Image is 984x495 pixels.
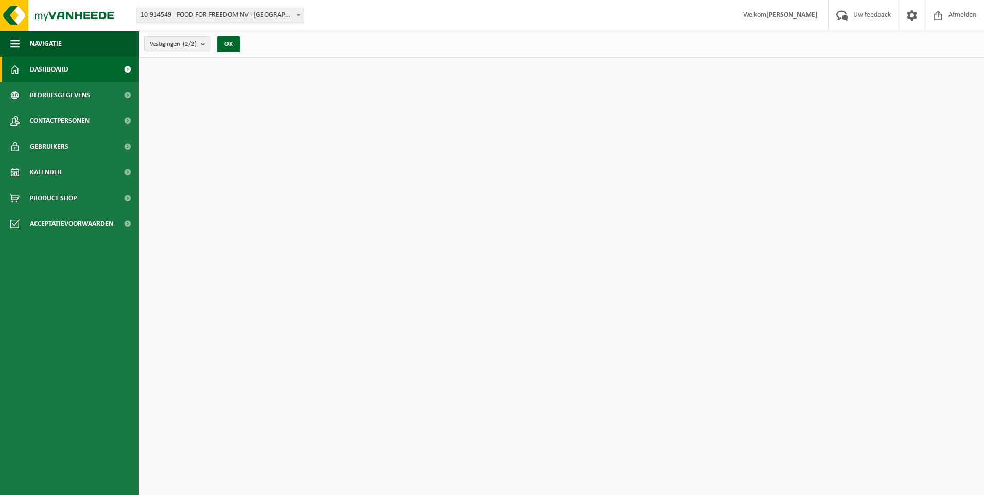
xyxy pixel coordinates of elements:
[144,36,210,51] button: Vestigingen(2/2)
[30,82,90,108] span: Bedrijfsgegevens
[217,36,240,52] button: OK
[30,134,68,160] span: Gebruikers
[136,8,304,23] span: 10-914549 - FOOD FOR FREEDOM NV - MALDEGEM
[30,108,90,134] span: Contactpersonen
[30,211,113,237] span: Acceptatievoorwaarden
[30,31,62,57] span: Navigatie
[30,185,77,211] span: Product Shop
[30,57,68,82] span: Dashboard
[183,41,197,47] count: (2/2)
[30,160,62,185] span: Kalender
[766,11,818,19] strong: [PERSON_NAME]
[150,37,197,52] span: Vestigingen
